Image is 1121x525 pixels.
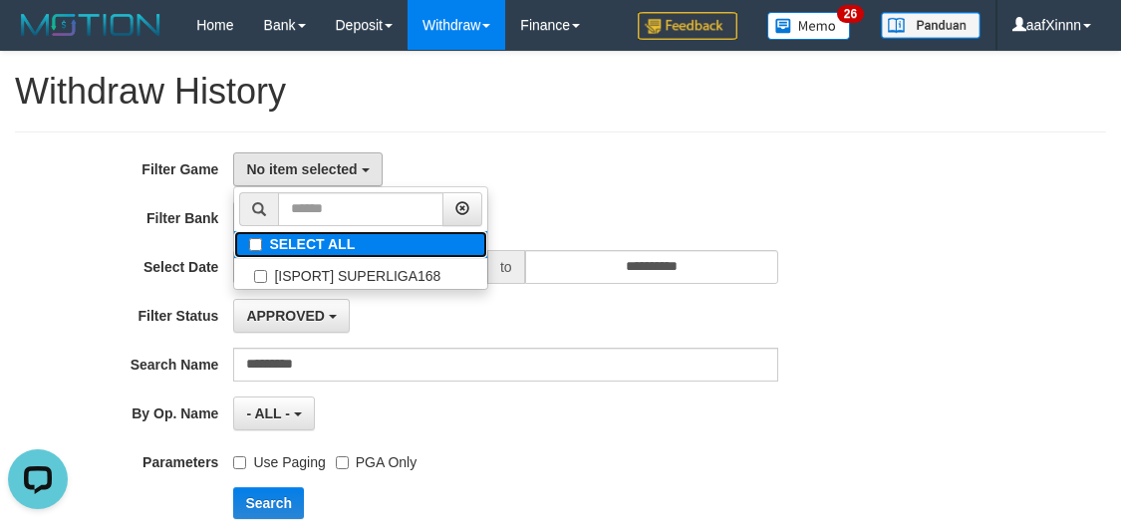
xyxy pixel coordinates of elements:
[254,270,267,283] input: [ISPORT] SUPERLIGA168
[233,299,349,333] button: APPROVED
[234,259,487,289] label: [ISPORT] SUPERLIGA168
[487,250,525,284] span: to
[246,161,357,177] span: No item selected
[246,308,325,324] span: APPROVED
[15,72,1106,112] h1: Withdraw History
[15,10,166,40] img: MOTION_logo.png
[638,12,737,40] img: Feedback.jpg
[336,445,417,472] label: PGA Only
[246,405,290,421] span: - ALL -
[881,12,981,39] img: panduan.png
[233,487,304,519] button: Search
[233,456,246,469] input: Use Paging
[336,456,349,469] input: PGA Only
[233,396,314,430] button: - ALL -
[8,8,68,68] button: Open LiveChat chat widget
[767,12,851,40] img: Button%20Memo.svg
[837,5,864,23] span: 26
[233,152,382,186] button: No item selected
[234,231,487,258] label: SELECT ALL
[233,445,325,472] label: Use Paging
[249,238,262,251] input: SELECT ALL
